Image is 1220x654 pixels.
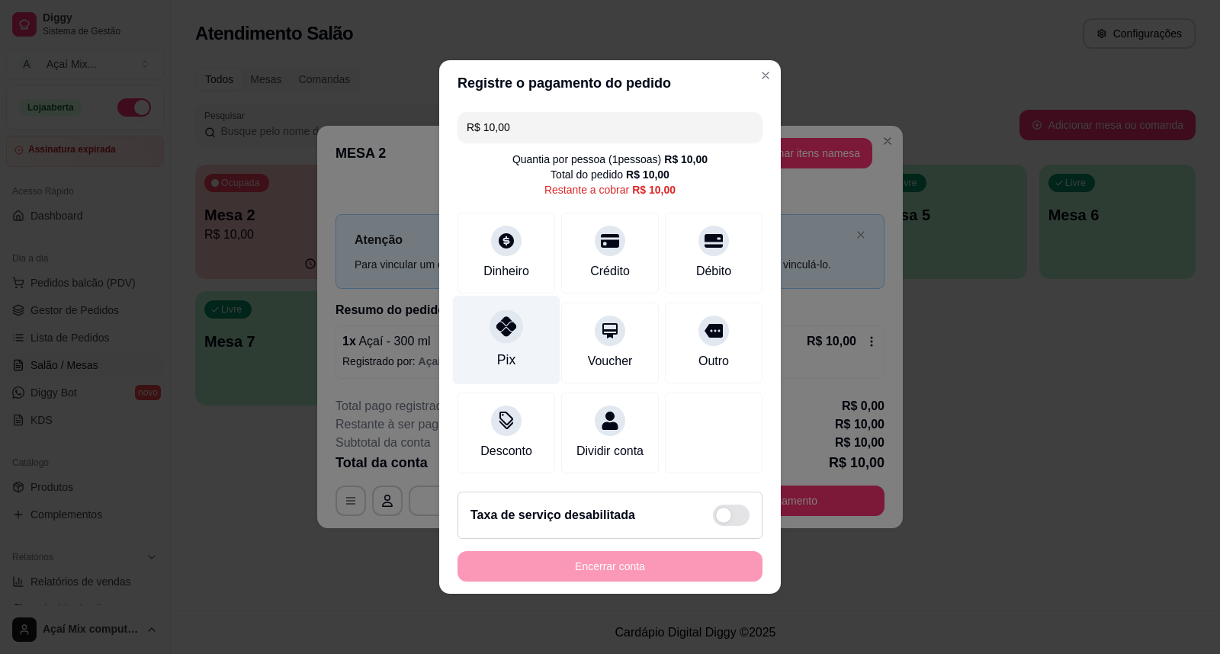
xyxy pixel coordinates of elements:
div: Total do pedido [551,167,669,182]
div: Outro [698,352,729,370]
div: R$ 10,00 [626,167,669,182]
button: Close [753,63,778,88]
div: Débito [696,262,731,281]
div: R$ 10,00 [664,152,708,167]
div: Quantia por pessoa ( 1 pessoas) [512,152,708,167]
div: R$ 10,00 [632,182,676,197]
div: Crédito [590,262,630,281]
h2: Taxa de serviço desabilitada [470,506,635,524]
header: Registre o pagamento do pedido [439,60,781,106]
div: Pix [497,350,515,370]
div: Restante a cobrar [544,182,676,197]
input: Ex.: hambúrguer de cordeiro [467,112,753,143]
div: Desconto [480,442,532,460]
div: Voucher [588,352,633,370]
div: Dinheiro [483,262,529,281]
div: Dividir conta [576,442,644,460]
